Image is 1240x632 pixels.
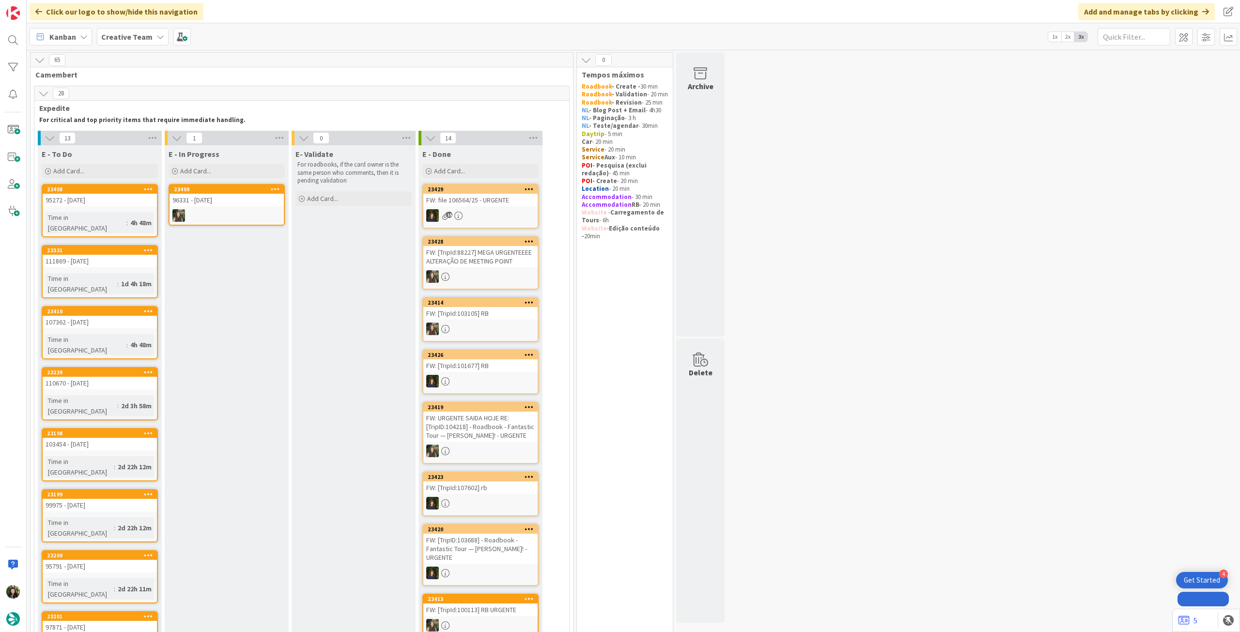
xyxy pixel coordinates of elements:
strong: POI [582,161,592,170]
div: 2320095791 - [DATE] [43,551,157,572]
a: 2319999975 - [DATE]Time in [GEOGRAPHIC_DATA]:2d 22h 12m [42,489,158,542]
strong: Service [582,145,604,154]
p: - 25 min [582,99,668,107]
p: - 20 min [582,138,668,146]
div: IG [423,619,538,632]
a: 5 [1178,615,1197,626]
div: 23201 [47,613,157,620]
div: 23414FW: [TripId:103105] RB [423,298,538,320]
span: 1x [1048,32,1061,42]
div: Add and manage tabs by clicking [1078,3,1215,20]
img: IG [172,209,185,222]
img: Visit kanbanzone.com [6,6,20,20]
img: BC [6,585,20,599]
div: 23239110670 - [DATE] [43,368,157,389]
div: Time in [GEOGRAPHIC_DATA] [46,395,117,416]
div: IG [423,323,538,335]
p: - - 6h [582,209,668,225]
div: 96331 - [DATE] [170,194,284,206]
div: 23429 [423,185,538,194]
div: 2d 22h 12m [115,523,154,533]
p: - 20 min [582,177,668,185]
span: 14 [440,132,456,144]
div: Time in [GEOGRAPHIC_DATA] [46,212,126,233]
div: Time in [GEOGRAPHIC_DATA] [46,578,114,600]
span: Add Card... [307,194,338,203]
div: Time in [GEOGRAPHIC_DATA] [46,456,114,478]
div: 111869 - [DATE] [43,255,157,267]
div: 4h 48m [128,217,154,228]
div: 23200 [43,551,157,560]
p: - 30min [582,122,668,130]
p: - 20 min [582,185,668,193]
div: IG [423,445,538,457]
div: FW: [TripId:100113] RB URGENTE [423,603,538,616]
div: 4 [1219,570,1228,578]
div: 23423 [423,473,538,481]
div: Click our logo to show/hide this navigation [30,3,203,20]
div: 23420 [423,525,538,534]
p: For roadbooks, if the card owner is the same person who comments, then it is pending validation [297,161,410,185]
strong: - Paginação [589,114,625,122]
a: 2340895272 - [DATE]Time in [GEOGRAPHIC_DATA]:4h 48m [42,184,158,237]
p: - 45 min [582,162,668,178]
img: IG [426,445,439,457]
div: 23420 [428,526,538,533]
div: 95791 - [DATE] [43,560,157,572]
a: 23419FW: URGENTE SAIDA HOJE RE: [TripID:104218] - Roadbook - Fantastic Tour — [PERSON_NAME]! - UR... [422,402,539,464]
div: 23409 [174,186,284,193]
span: Add Card... [53,167,84,175]
a: 2340996331 - [DATE]IG [169,184,285,226]
a: 23331111869 - [DATE]Time in [GEOGRAPHIC_DATA]:1d 4h 18m [42,245,158,298]
span: : [117,401,119,411]
strong: Website [582,224,607,232]
div: 23413FW: [TripId:100113] RB URGENTE [423,595,538,616]
span: 2x [1061,32,1074,42]
span: Camembert [35,70,561,79]
div: 23408 [43,185,157,194]
div: 23200 [47,552,157,559]
strong: RB [632,200,639,209]
div: Open Get Started checklist, remaining modules: 4 [1176,572,1228,588]
div: Archive [688,80,713,92]
span: 0 [313,132,329,144]
strong: For critical and top priority items that require immediate handling. [39,116,246,124]
div: 23419 [428,404,538,411]
span: : [126,217,128,228]
div: 4h 48m [128,339,154,350]
strong: Roadbook [582,90,612,98]
div: 23426FW: [TripId:101677] RB [423,351,538,372]
img: MC [426,209,439,222]
strong: Accommodation [582,193,632,201]
div: FW: file 106564/25 - URGENTE [423,194,538,206]
div: 23428 [423,237,538,246]
div: 23429FW: file 106564/25 - URGENTE [423,185,538,206]
div: 23409 [170,185,284,194]
a: 23414FW: [TripId:103105] RBIG [422,297,539,342]
p: - 30 min [582,193,668,201]
strong: POI [582,177,592,185]
div: 23410 [43,307,157,316]
strong: - Blog Post + Email [589,106,646,114]
span: : [114,462,115,472]
input: Quick Filter... [1098,28,1170,46]
b: Creative Team [101,32,153,42]
strong: Roadbook [582,82,612,91]
div: FW: [TripId:107602] rb [423,481,538,494]
p: 30 min [582,83,668,91]
strong: Location [582,185,609,193]
strong: Aux [604,153,615,161]
span: 13 [59,132,76,144]
div: Time in [GEOGRAPHIC_DATA] [46,273,117,294]
div: FW: URGENTE SAIDA HOJE RE: [TripID:104218] - Roadbook - Fantastic Tour — [PERSON_NAME]! - URGENTE [423,412,538,442]
div: 23420FW: [TripID:103688] - Roadbook - Fantastic Tour — [PERSON_NAME]! - URGENTE [423,525,538,564]
span: 15 [446,212,452,218]
img: IG [426,270,439,283]
span: Kanban [49,31,76,43]
span: 28 [53,88,69,99]
p: - 5 min [582,130,668,138]
p: - 10 min [582,154,668,161]
span: Add Card... [434,167,465,175]
div: 23408 [47,186,157,193]
div: 23414 [428,299,538,306]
